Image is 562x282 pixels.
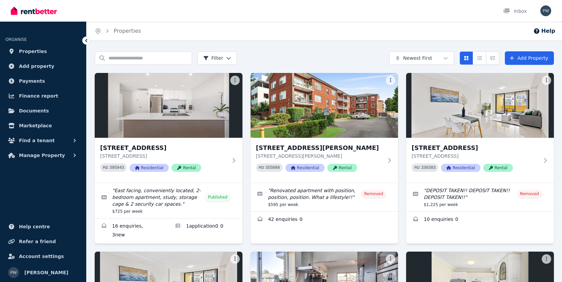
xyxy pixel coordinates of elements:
[5,235,81,248] a: Refer a friend
[5,37,27,42] span: ORGANISE
[460,51,473,65] button: Card view
[441,164,480,172] span: Residential
[19,252,64,260] span: Account settings
[19,92,58,100] span: Finance report
[5,89,81,103] a: Finance report
[389,51,454,65] button: Newest First
[19,237,56,246] span: Refer a friend
[103,166,108,170] small: PID
[5,250,81,263] a: Account settings
[5,149,81,162] button: Manage Property
[95,183,242,218] a: Edit listing: East facing, conveniently located, 2-bedroom apartment, study, storage cage & 2 sec...
[5,104,81,118] a: Documents
[406,183,554,211] a: Edit listing: DEPOSIT TAKEN!! DEPOSIT TAKEN!! DEPOSIT TAKEN!!
[406,212,554,228] a: Enquiries for 405/1 Church Avenue, Mascot
[5,220,81,233] a: Help centre
[505,51,554,65] a: Add Property
[251,73,398,138] img: 176 Russell Ave, Dolls Point
[8,267,19,278] img: Paul Wigan
[412,143,539,153] h3: [STREET_ADDRESS]
[327,164,357,172] span: Rental
[533,27,555,35] button: Help
[259,166,264,170] small: PID
[230,76,240,85] button: More options
[386,76,395,85] button: More options
[403,55,432,61] span: Newest First
[483,164,513,172] span: Rental
[230,254,240,264] button: More options
[406,73,554,138] img: 405/1 Church Avenue, Mascot
[265,165,280,170] code: 355098
[95,73,242,183] a: 304/187 Rocky Point Rd, Ramsgate[STREET_ADDRESS][STREET_ADDRESS]PID 395943ResidentialRental
[406,73,554,183] a: 405/1 Church Avenue, Mascot[STREET_ADDRESS][STREET_ADDRESS]PID 330303ResidentialRental
[114,28,141,34] a: Properties
[5,134,81,147] button: Find a tenant
[87,22,149,41] nav: Breadcrumb
[251,73,398,183] a: 176 Russell Ave, Dolls Point[STREET_ADDRESS][PERSON_NAME][STREET_ADDRESS][PERSON_NAME]PID 355098R...
[486,51,499,65] button: Expanded list view
[197,51,237,65] button: Filter
[251,183,398,211] a: Edit listing: Renovated apartment with position, position, position. What a lifestyle!!
[5,59,81,73] a: Add property
[19,151,65,159] span: Manage Property
[100,143,228,153] h3: [STREET_ADDRESS]
[19,47,47,55] span: Properties
[95,73,242,138] img: 304/187 Rocky Point Rd, Ramsgate
[285,164,325,172] span: Residential
[19,223,50,231] span: Help centre
[168,219,242,243] a: Applications for 304/187 Rocky Point Rd, Ramsgate
[256,153,383,159] p: [STREET_ADDRESS][PERSON_NAME]
[19,136,55,145] span: Find a tenant
[414,166,420,170] small: PID
[503,8,527,15] div: Inbox
[95,219,168,243] a: Enquiries for 304/187 Rocky Point Rd, Ramsgate
[473,51,486,65] button: Compact list view
[19,77,45,85] span: Payments
[542,254,551,264] button: More options
[386,254,395,264] button: More options
[251,212,398,228] a: Enquiries for 176 Russell Ave, Dolls Point
[203,55,223,61] span: Filter
[5,119,81,132] a: Marketplace
[24,268,68,277] span: [PERSON_NAME]
[542,76,551,85] button: More options
[460,51,499,65] div: View options
[19,122,52,130] span: Marketplace
[171,164,201,172] span: Rental
[539,259,555,275] iframe: Intercom live chat
[100,153,228,159] p: [STREET_ADDRESS]
[256,143,383,153] h3: [STREET_ADDRESS][PERSON_NAME]
[19,107,49,115] span: Documents
[19,62,54,70] span: Add property
[540,5,551,16] img: Paul Wigan
[5,45,81,58] a: Properties
[110,165,124,170] code: 395943
[130,164,169,172] span: Residential
[421,165,436,170] code: 330303
[11,6,57,16] img: RentBetter
[5,74,81,88] a: Payments
[412,153,539,159] p: [STREET_ADDRESS]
